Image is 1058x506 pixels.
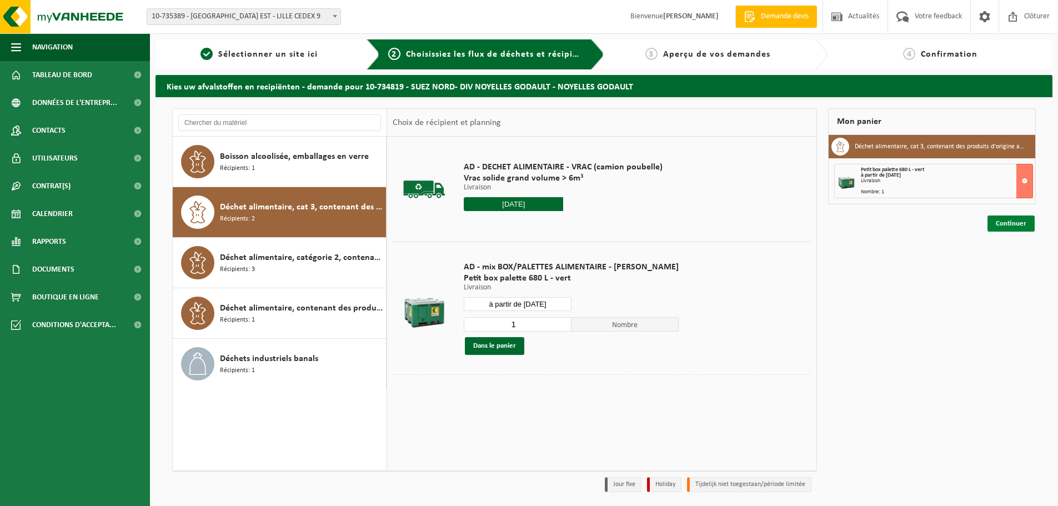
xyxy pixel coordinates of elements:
[147,8,341,25] span: 10-735389 - SUEZ RV NORD EST - LILLE CEDEX 9
[828,108,1036,135] div: Mon panier
[855,138,1027,156] h3: Déchet alimentaire, cat 3, contenant des produits d'origine animale, emballage synthétique
[464,197,563,211] input: Sélectionnez date
[735,6,817,28] a: Demande devis
[173,137,387,187] button: Boisson alcoolisée, emballages en verre Récipients: 1
[32,144,78,172] span: Utilisateurs
[464,162,663,173] span: AD - DECHET ALIMENTAIRE - VRAC (camion poubelle)
[218,50,318,59] span: Sélectionner un site ici
[32,89,117,117] span: Données de l'entrepr...
[173,288,387,339] button: Déchet alimentaire, contenant des produits d'origine animale, non emballé, catégorie 3 Récipients: 1
[464,184,663,192] p: Livraison
[903,48,915,60] span: 4
[220,150,369,163] span: Boisson alcoolisée, emballages en verre
[220,163,255,174] span: Récipients: 1
[861,167,924,173] span: Petit box palette 680 L - vert
[464,262,679,273] span: AD - mix BOX/PALETTES ALIMENTAIRE - [PERSON_NAME]
[861,189,1032,195] div: Nombre: 1
[32,228,66,255] span: Rapports
[147,9,340,24] span: 10-735389 - SUEZ RV NORD EST - LILLE CEDEX 9
[387,109,507,137] div: Choix de récipient et planning
[161,48,358,61] a: 1Sélectionner un site ici
[32,33,73,61] span: Navigation
[921,50,977,59] span: Confirmation
[464,297,571,311] input: Sélectionnez date
[571,317,679,332] span: Nombre
[464,284,679,292] p: Livraison
[605,477,641,492] li: Jour fixe
[645,48,658,60] span: 3
[32,200,73,228] span: Calendrier
[861,178,1032,184] div: Livraison
[200,48,213,60] span: 1
[406,50,591,59] span: Choisissiez les flux de déchets et récipients
[220,315,255,325] span: Récipients: 1
[758,11,811,22] span: Demande devis
[464,173,663,184] span: Vrac solide grand volume > 6m³
[32,117,66,144] span: Contacts
[861,172,901,178] strong: à partir de [DATE]
[32,255,74,283] span: Documents
[687,477,811,492] li: Tijdelijk niet toegestaan/période limitée
[173,339,387,389] button: Déchets industriels banals Récipients: 1
[388,48,400,60] span: 2
[32,311,116,339] span: Conditions d'accepta...
[220,201,383,214] span: Déchet alimentaire, cat 3, contenant des produits d'origine animale, emballage synthétique
[173,238,387,288] button: Déchet alimentaire, catégorie 2, contenant des produits d'origine animale, emballage mélangé Réci...
[220,352,318,365] span: Déchets industriels banals
[32,283,99,311] span: Boutique en ligne
[220,302,383,315] span: Déchet alimentaire, contenant des produits d'origine animale, non emballé, catégorie 3
[663,12,719,21] strong: [PERSON_NAME]
[32,61,92,89] span: Tableau de bord
[663,50,770,59] span: Aperçu de vos demandes
[465,337,524,355] button: Dans le panier
[173,187,387,238] button: Déchet alimentaire, cat 3, contenant des produits d'origine animale, emballage synthétique Récipi...
[178,114,381,131] input: Chercher du matériel
[220,251,383,264] span: Déchet alimentaire, catégorie 2, contenant des produits d'origine animale, emballage mélangé
[220,264,255,275] span: Récipients: 3
[220,214,255,224] span: Récipients: 2
[987,216,1035,232] a: Continuer
[156,75,1052,97] h2: Kies uw afvalstoffen en recipiënten - demande pour 10-734819 - SUEZ NORD- DIV NOYELLES GODAULT - ...
[32,172,71,200] span: Contrat(s)
[647,477,681,492] li: Holiday
[220,365,255,376] span: Récipients: 1
[464,273,679,284] span: Petit box palette 680 L - vert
